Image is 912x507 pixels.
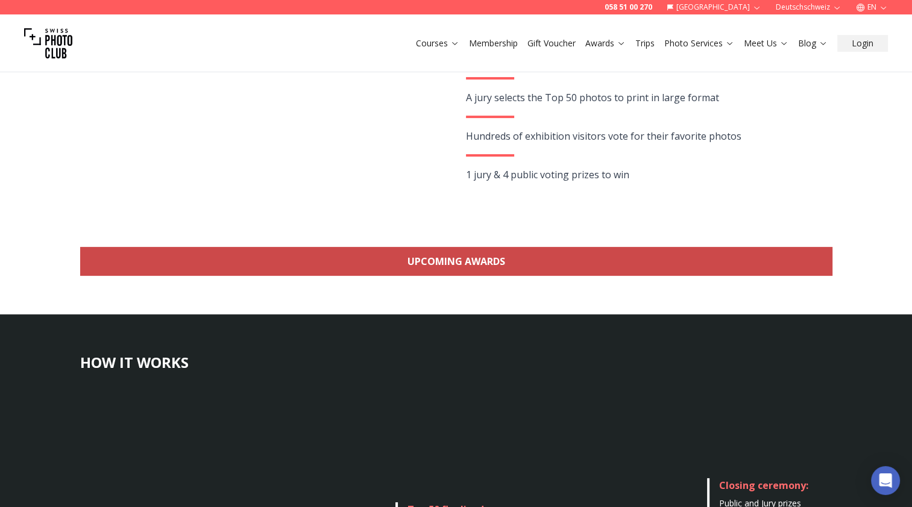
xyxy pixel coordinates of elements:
[466,128,819,145] div: Hundreds of exhibition visitors vote for their favorite photos
[798,37,828,49] a: Blog
[631,35,659,52] button: Trips
[464,35,523,52] button: Membership
[527,37,576,49] a: Gift Voucher
[719,478,822,493] div: Closing ceremony:
[871,466,900,495] div: Open Intercom Messenger
[80,353,832,372] h3: HOW IT WORKS
[466,89,819,106] div: A jury selects the Top 50 photos to print in large format
[466,166,819,183] div: 1 jury & 4 public voting prizes to win
[80,247,832,276] a: Upcoming Awards
[469,37,518,49] a: Membership
[837,35,888,52] button: Login
[635,37,655,49] a: Trips
[416,37,459,49] a: Courses
[24,19,72,67] img: Swiss photo club
[523,35,580,52] button: Gift Voucher
[585,37,626,49] a: Awards
[744,37,788,49] a: Meet Us
[659,35,739,52] button: Photo Services
[605,2,652,12] a: 058 51 00 270
[411,35,464,52] button: Courses
[664,37,734,49] a: Photo Services
[580,35,631,52] button: Awards
[793,35,832,52] button: Blog
[739,35,793,52] button: Meet Us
